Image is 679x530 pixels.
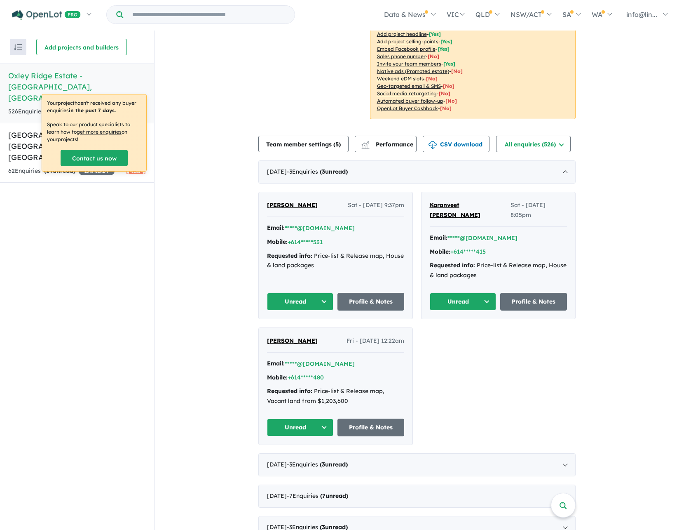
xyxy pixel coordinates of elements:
[426,75,438,82] span: [No]
[14,44,22,50] img: sort.svg
[47,99,141,114] p: Your project hasn't received any buyer enquiries
[337,419,404,436] a: Profile & Notes
[36,39,127,55] button: Add projects and builders
[44,167,75,174] strong: ( unread)
[8,166,115,176] div: 62 Enquir ies
[377,105,438,111] u: OpenLot Buyer Cashback
[496,136,571,152] button: All enquiries (526)
[287,461,348,468] span: - 3 Enquir ies
[126,167,146,174] span: [DATE]
[445,98,457,104] span: [No]
[430,261,567,280] div: Price-list & Release map, House & land packages
[429,31,441,37] span: [ Yes ]
[361,141,369,146] img: line-chart.svg
[430,261,475,269] strong: Requested info:
[267,386,404,406] div: Price-list & Release map, Vacant land from $1,203,600
[430,200,510,220] a: Karanveet [PERSON_NAME]
[267,238,288,245] strong: Mobile:
[320,492,348,499] strong: ( unread)
[69,107,116,113] b: in the past 7 days.
[377,75,424,82] u: Weekend eDM slots
[287,492,348,499] span: - 7 Enquir ies
[258,160,576,184] div: [DATE]
[267,336,318,346] a: [PERSON_NAME]
[267,252,312,259] strong: Requested info:
[430,293,496,311] button: Unread
[443,61,455,67] span: [ Yes ]
[377,31,427,37] u: Add project headline
[361,144,370,149] img: bar-chart.svg
[267,374,288,381] strong: Mobile:
[510,200,567,220] span: Sat - [DATE] 8:05pm
[363,141,413,148] span: Performance
[267,360,285,367] strong: Email:
[287,168,348,175] span: - 3 Enquir ies
[377,53,426,59] u: Sales phone number
[322,461,325,468] span: 3
[443,83,454,89] span: [No]
[626,10,657,19] span: info@lin...
[267,251,404,271] div: Price-list & Release map, House & land packages
[77,129,122,135] u: get more enquiries
[258,453,576,476] div: [DATE]
[440,38,452,45] span: [ Yes ]
[377,98,443,104] u: Automated buyer follow-up
[377,90,437,97] u: Social media retargeting
[267,201,318,209] span: [PERSON_NAME]
[258,136,349,152] button: Team member settings (5)
[8,130,146,163] h5: [GEOGRAPHIC_DATA] - [GEOGRAPHIC_DATA] , [GEOGRAPHIC_DATA]
[440,105,452,111] span: [No]
[377,83,441,89] u: Geo-targeted email & SMS
[428,141,437,149] img: download icon
[8,70,146,104] h5: Oxley Ridge Estate - [GEOGRAPHIC_DATA] , [GEOGRAPHIC_DATA]
[320,461,348,468] strong: ( unread)
[61,150,128,166] a: Contact us now
[347,336,404,346] span: Fri - [DATE] 12:22am
[337,293,404,311] a: Profile & Notes
[500,293,567,311] a: Profile & Notes
[320,168,348,175] strong: ( unread)
[438,46,450,52] span: [ Yes ]
[439,90,450,97] span: [No]
[451,68,463,74] span: [No]
[125,6,293,24] input: Try estate name, suburb, builder or developer
[430,234,447,241] strong: Email:
[377,38,438,45] u: Add project selling-points
[428,53,439,59] span: [ No ]
[430,201,480,219] span: Karanveet [PERSON_NAME]
[322,168,325,175] span: 3
[267,200,318,210] a: [PERSON_NAME]
[355,136,417,152] button: Performance
[267,419,334,436] button: Unread
[267,224,285,231] strong: Email:
[423,136,489,152] button: CSV download
[430,248,450,255] strong: Mobile:
[335,141,339,148] span: 5
[267,337,318,344] span: [PERSON_NAME]
[267,387,312,395] strong: Requested info:
[377,46,435,52] u: Embed Facebook profile
[46,167,53,174] span: 19
[348,200,404,210] span: Sat - [DATE] 9:37pm
[322,492,325,499] span: 7
[267,293,334,311] button: Unread
[47,121,141,143] p: Speak to our product specialists to learn how to on your projects !
[8,107,122,117] div: 526 Enquir ies
[377,61,441,67] u: Invite your team members
[258,485,576,508] div: [DATE]
[377,68,449,74] u: Native ads (Promoted estate)
[12,10,81,20] img: Openlot PRO Logo White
